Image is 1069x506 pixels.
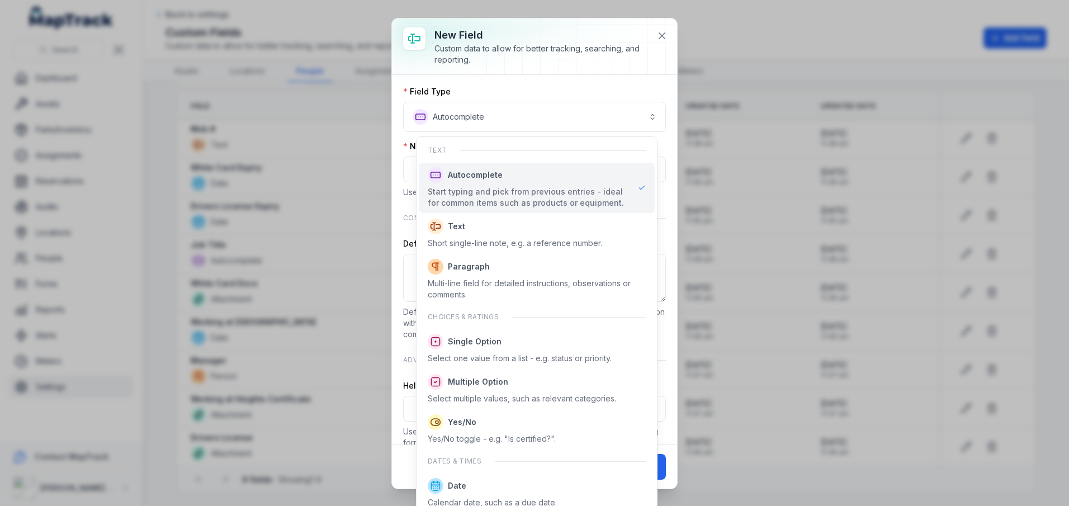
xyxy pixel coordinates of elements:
span: Date [448,480,466,491]
div: Yes/No toggle - e.g. "Is certified?". [428,433,556,444]
div: Short single-line note, e.g. a reference number. [428,238,602,249]
div: Select multiple values, such as relevant categories. [428,393,616,404]
span: Text [448,221,465,232]
div: Start typing and pick from previous entries - ideal for common items such as products or equipment. [428,186,629,209]
button: Autocomplete [403,102,666,132]
span: Autocomplete [448,169,503,181]
span: Yes/No [448,417,476,428]
span: Multiple Option [448,376,508,387]
div: Select one value from a list - e.g. status or priority. [428,353,612,364]
div: Choices & ratings [419,306,655,328]
div: Dates & times [419,450,655,472]
span: Single Option [448,336,502,347]
div: Text [419,139,655,162]
span: Paragraph [448,261,490,272]
div: Multi-line field for detailed instructions, observations or comments. [428,278,646,300]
